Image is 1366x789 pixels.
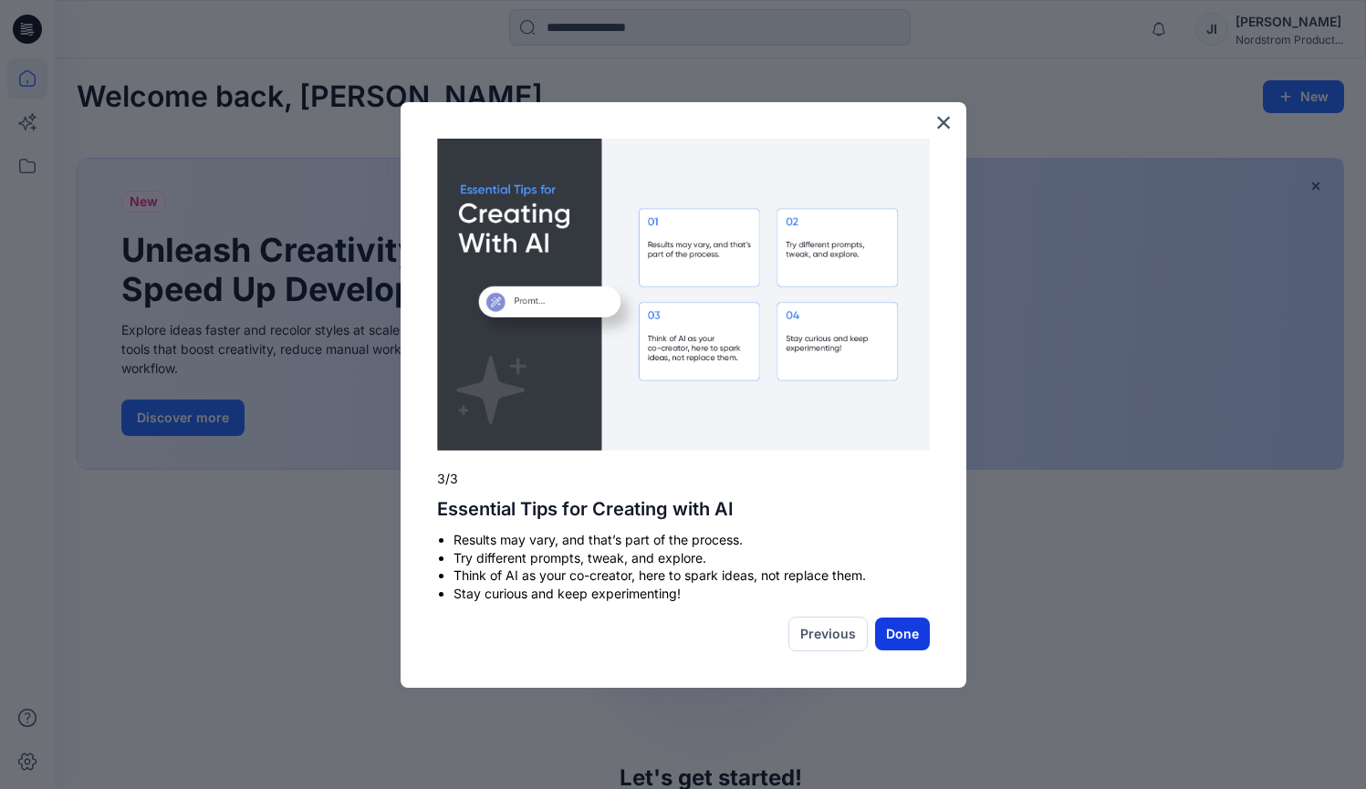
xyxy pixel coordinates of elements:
[437,470,930,488] p: 3/3
[454,549,930,567] li: Try different prompts, tweak, and explore.
[454,585,930,603] li: Stay curious and keep experimenting!
[875,618,930,650] button: Done
[454,531,930,549] li: Results may vary, and that’s part of the process.
[935,108,953,137] button: Close
[788,617,868,651] button: Previous
[454,566,930,585] li: Think of AI as your co-creator, here to spark ideas, not replace them.
[437,498,930,520] h2: Essential Tips for Creating with AI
